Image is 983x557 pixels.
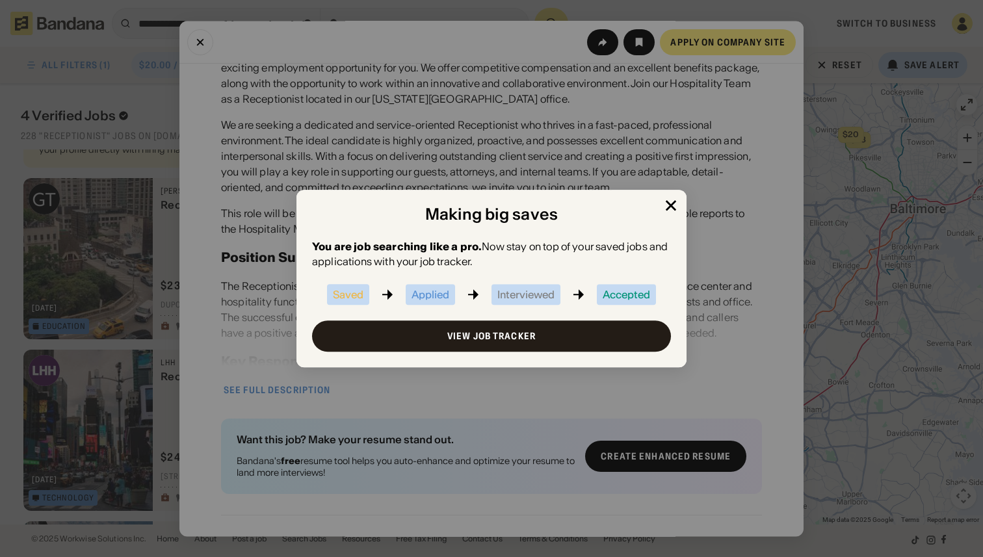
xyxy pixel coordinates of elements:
[312,240,482,253] b: You are job searching like a pro.
[312,240,671,269] div: Now stay on top of your saved jobs and applications with your job tracker.
[333,289,363,300] div: Saved
[497,289,555,300] div: Interviewed
[603,289,650,300] div: Accepted
[447,331,536,341] div: View job tracker
[425,205,558,224] div: Making big saves
[412,289,449,300] div: Applied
